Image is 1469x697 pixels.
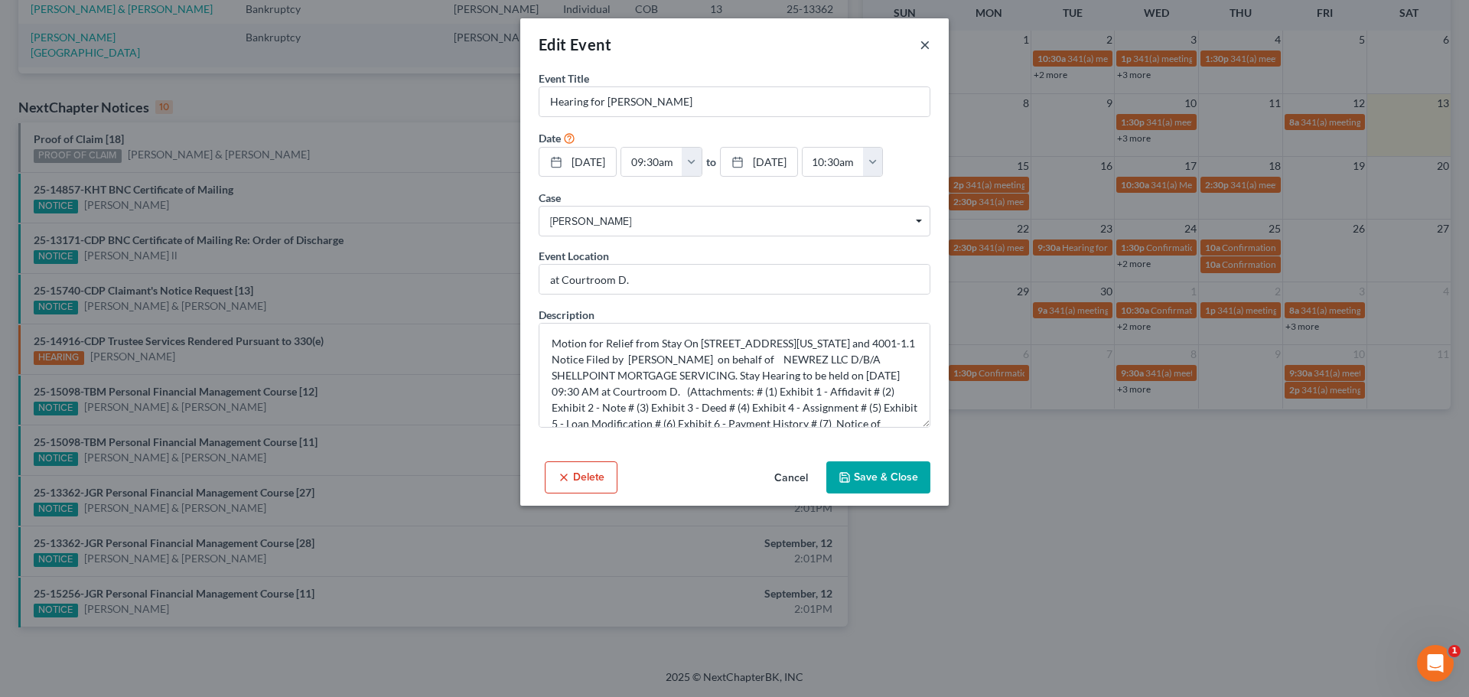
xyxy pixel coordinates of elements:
[539,72,589,85] span: Event Title
[539,35,611,54] span: Edit Event
[920,35,930,54] button: ×
[539,265,930,294] input: Enter location...
[539,190,561,206] label: Case
[1417,645,1454,682] iframe: Intercom live chat
[1448,645,1461,657] span: 1
[539,148,616,177] a: [DATE]
[550,213,919,230] span: [PERSON_NAME]
[621,148,682,177] input: -- : --
[803,148,864,177] input: -- : --
[721,148,797,177] a: [DATE]
[539,307,594,323] label: Description
[539,130,561,146] label: Date
[539,87,930,116] input: Enter event name...
[539,248,609,264] label: Event Location
[762,463,820,493] button: Cancel
[706,154,716,170] label: to
[545,461,617,493] button: Delete
[539,206,930,236] span: Select box activate
[826,461,930,493] button: Save & Close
